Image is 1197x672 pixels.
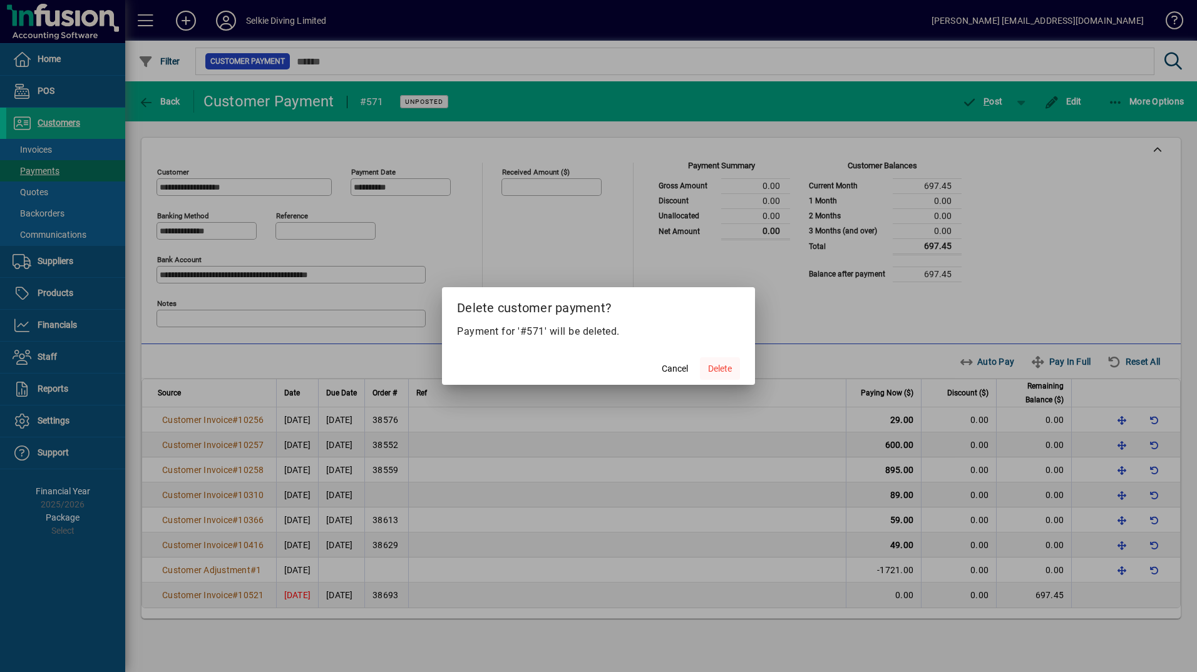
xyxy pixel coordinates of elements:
span: Delete [708,362,732,375]
p: Payment for '#571' will be deleted. [457,324,740,339]
span: Cancel [662,362,688,375]
button: Delete [700,357,740,380]
button: Cancel [655,357,695,380]
h2: Delete customer payment? [442,287,755,323]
